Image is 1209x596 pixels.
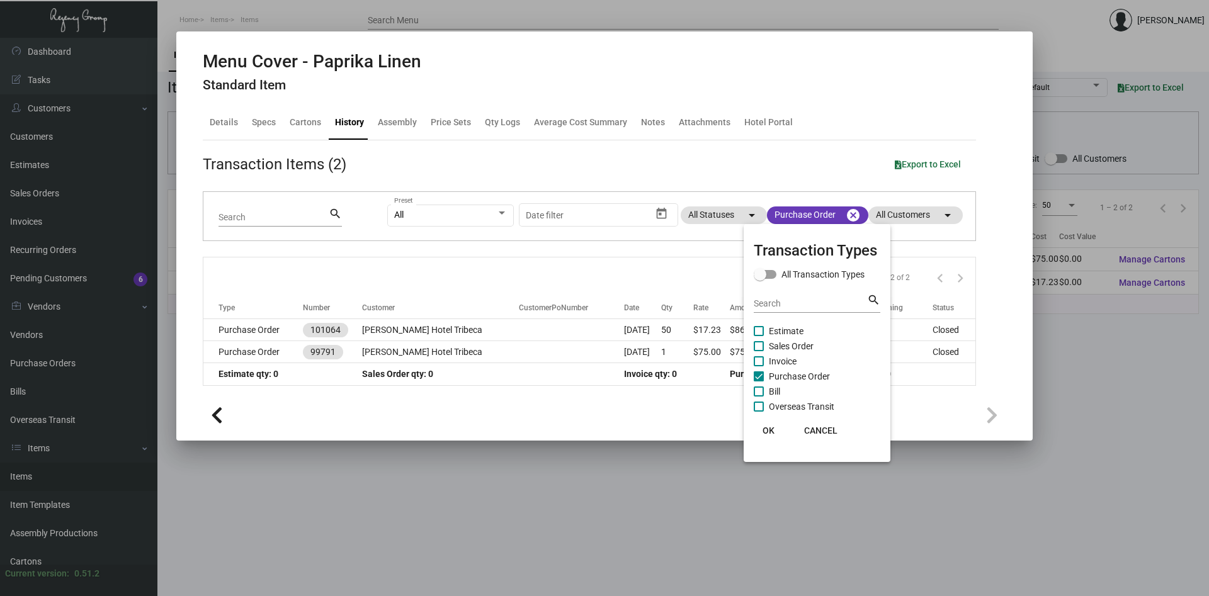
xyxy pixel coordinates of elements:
span: CANCEL [804,425,837,436]
span: Overseas Transit [769,399,834,414]
div: 0.51.2 [74,567,99,580]
span: OK [763,425,775,436]
div: Current version: [5,567,69,580]
span: Purchase Order [769,369,830,384]
button: OK [749,419,789,442]
span: Sales Order [769,339,814,354]
mat-icon: search [867,293,880,308]
mat-card-title: Transaction Types [754,239,880,262]
span: Invoice [769,354,797,369]
span: Estimate [769,323,803,339]
span: All Transaction Types [781,267,865,282]
span: Bill [769,384,780,399]
button: CANCEL [794,419,848,442]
